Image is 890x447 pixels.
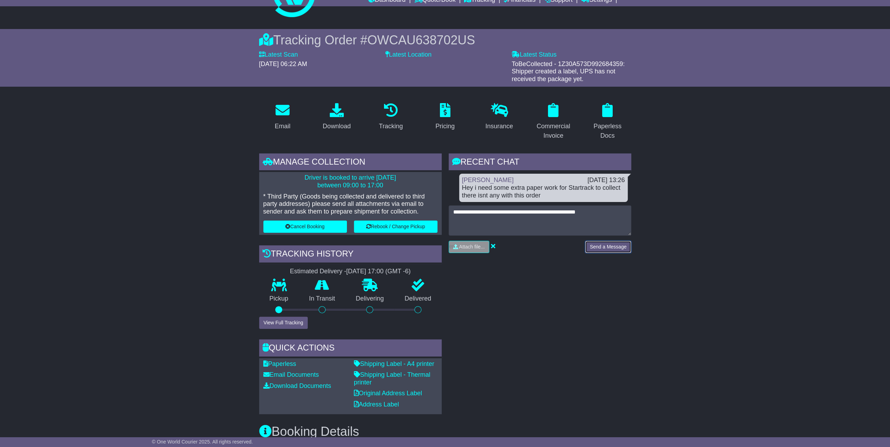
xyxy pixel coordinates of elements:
[435,122,455,131] div: Pricing
[259,339,442,358] div: Quick Actions
[346,295,394,303] p: Delivering
[259,295,299,303] p: Pickup
[354,221,437,233] button: Rebook / Change Pickup
[354,401,399,408] a: Address Label
[354,371,430,386] a: Shipping Label - Thermal printer
[259,33,631,48] div: Tracking Order #
[530,101,577,143] a: Commercial Invoice
[485,122,513,131] div: Insurance
[263,174,437,189] p: Driver is booked to arrive [DATE] between 09:00 to 17:00
[259,425,631,439] h3: Booking Details
[462,184,625,199] div: Hey i need some extra paper work for Startrack to collect there isnt any with this order
[512,60,625,82] span: ToBeCollected - 1Z30A573D992684359: Shipper created a label, UPS has not received the package yet.
[385,51,432,59] label: Latest Location
[259,51,298,59] label: Latest Scan
[481,101,518,134] a: Insurance
[263,382,331,389] a: Download Documents
[354,390,422,397] a: Original Address Label
[379,122,403,131] div: Tracking
[263,221,347,233] button: Cancel Booking
[259,245,442,264] div: Tracking history
[318,101,355,134] a: Download
[462,176,514,183] a: [PERSON_NAME]
[323,122,351,131] div: Download
[263,360,296,367] a: Paperless
[259,317,308,329] button: View Full Tracking
[367,33,475,47] span: OWCAU638702US
[270,101,295,134] a: Email
[263,193,437,216] p: * Third Party (Goods being collected and delivered to third party addresses) please send all atta...
[299,295,346,303] p: In Transit
[275,122,290,131] div: Email
[394,295,442,303] p: Delivered
[152,439,253,445] span: © One World Courier 2025. All rights reserved.
[259,153,442,172] div: Manage collection
[588,176,625,184] div: [DATE] 13:26
[589,122,627,140] div: Paperless Docs
[431,101,459,134] a: Pricing
[584,101,631,143] a: Paperless Docs
[259,60,307,67] span: [DATE] 06:22 AM
[259,268,442,275] div: Estimated Delivery -
[263,371,319,378] a: Email Documents
[512,51,556,59] label: Latest Status
[354,360,434,367] a: Shipping Label - A4 printer
[585,241,631,253] button: Send a Message
[346,268,411,275] div: [DATE] 17:00 (GMT -6)
[449,153,631,172] div: RECENT CHAT
[374,101,407,134] a: Tracking
[534,122,572,140] div: Commercial Invoice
